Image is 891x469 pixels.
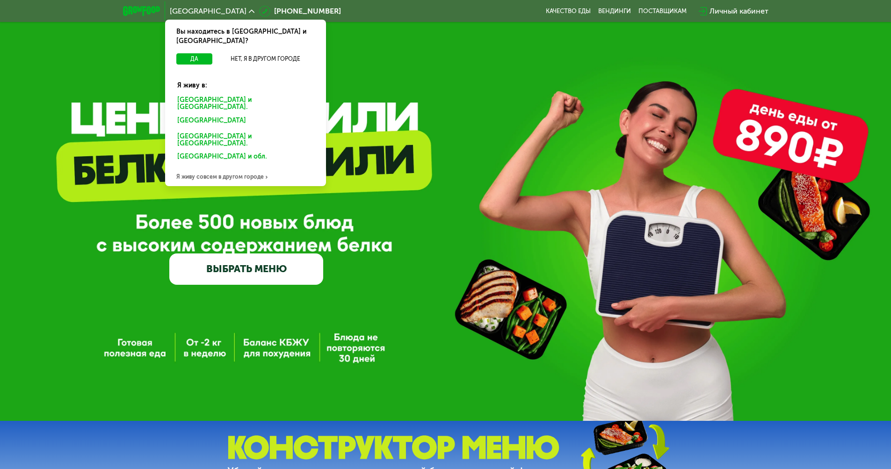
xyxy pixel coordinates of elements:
a: [PHONE_NUMBER] [259,6,341,17]
div: Я живу совсем в другом городе [165,167,326,186]
div: [GEOGRAPHIC_DATA] и [GEOGRAPHIC_DATA]. [171,94,320,114]
a: ВЫБРАТЬ МЕНЮ [169,253,323,284]
div: Вы находитесь в [GEOGRAPHIC_DATA] и [GEOGRAPHIC_DATA]? [165,20,326,53]
div: Личный кабинет [710,6,768,17]
div: поставщикам [638,7,687,15]
div: [GEOGRAPHIC_DATA] и обл. [171,151,317,166]
button: Да [176,53,212,65]
button: Нет, я в другом городе [216,53,315,65]
div: [GEOGRAPHIC_DATA] и [GEOGRAPHIC_DATA]. [171,130,320,150]
div: Я живу в: [171,73,320,90]
a: Вендинги [598,7,631,15]
span: [GEOGRAPHIC_DATA] [170,7,246,15]
a: Качество еды [546,7,591,15]
div: [GEOGRAPHIC_DATA] [171,115,317,130]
